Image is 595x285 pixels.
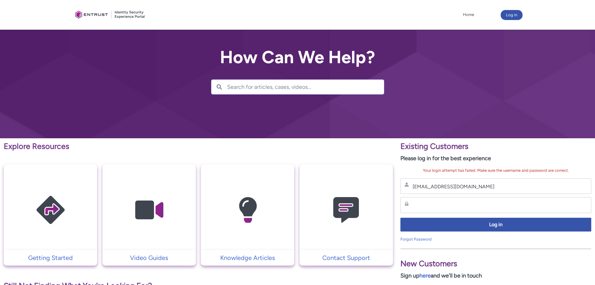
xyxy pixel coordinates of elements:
button: Log in [501,10,523,20]
img: Knowledge Articles [218,176,277,244]
p: Getting Started [7,253,94,262]
a: Contact Support [300,253,393,262]
a: Forgot Password [400,237,432,242]
span: Log in [404,221,587,228]
p: Video Guides [106,253,193,262]
p: New Customers [400,258,591,270]
a: Video Guides [102,253,196,262]
a: Knowledge Articles [201,253,294,262]
h2: How Can We Help? [211,48,384,67]
p: Existing Customers [400,140,591,152]
input: Username [412,183,540,190]
div: Your login attempt has failed. Make sure the username and password are correct. [400,167,591,174]
button: Search [211,80,227,94]
img: Getting Started [21,176,80,244]
a: Home [461,10,476,19]
img: Video Guides [119,176,179,244]
button: Log in [400,218,591,232]
p: Sign up and we'll be in touch [400,272,591,280]
p: Knowledge Articles [204,253,291,262]
a: here [419,272,431,279]
input: Search for articles, cases, videos... [227,80,384,94]
img: Contact Support [316,176,376,244]
a: Getting Started [4,253,97,262]
p: Explore Resources [4,140,393,152]
p: Please log in for the best experience [400,154,591,163]
p: Contact Support [303,253,390,262]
